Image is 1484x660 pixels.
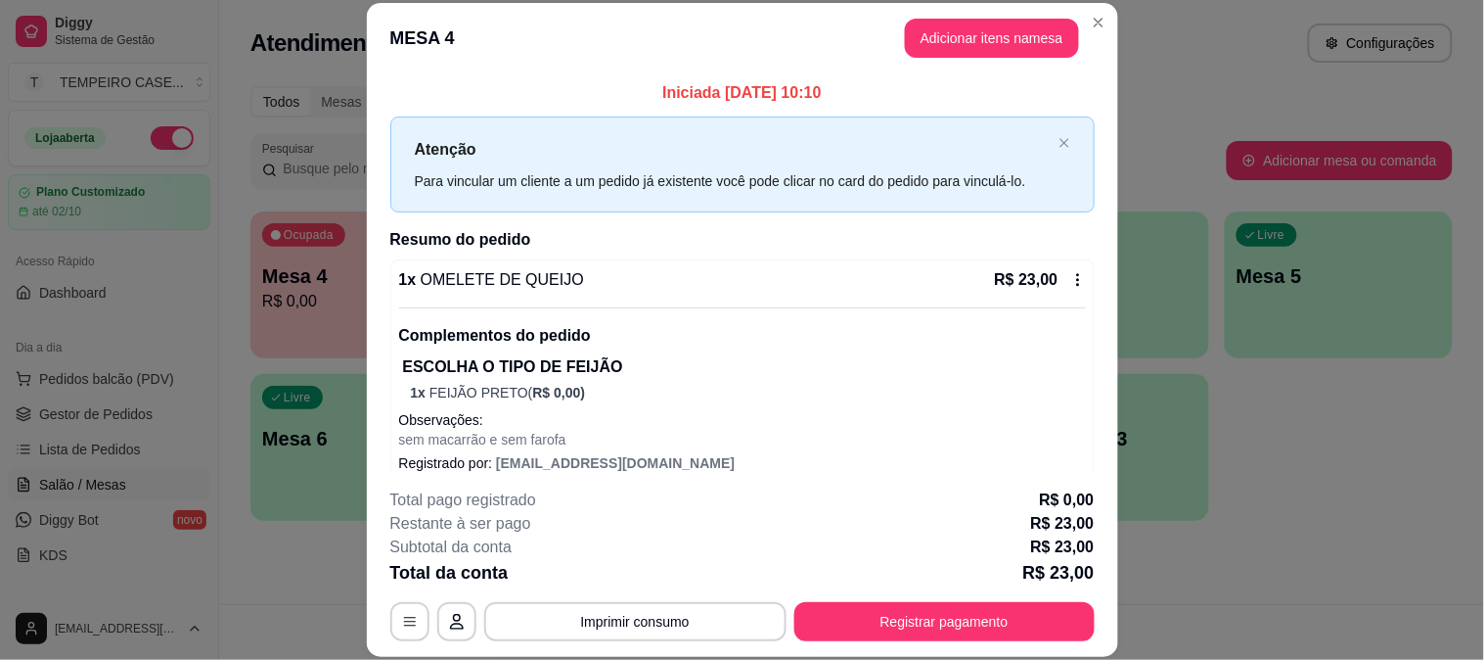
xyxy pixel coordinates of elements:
span: 1 x [411,385,429,401]
p: Subtotal da conta [390,536,513,559]
button: close [1058,137,1070,150]
p: Total da conta [390,559,509,587]
p: Registrado por: [399,453,1086,473]
span: close [1058,137,1070,149]
button: Registrar pagamento [794,602,1095,641]
p: R$ 0,00 [1039,489,1094,512]
button: Close [1083,7,1114,38]
span: [EMAIL_ADDRESS][DOMAIN_NAME] [496,455,735,471]
p: R$ 23,00 [1031,512,1095,536]
header: MESA 4 [367,3,1118,73]
p: R$ 23,00 [995,268,1058,292]
span: R$ 0,00 ) [533,385,586,401]
button: Imprimir consumo [484,602,787,641]
span: OMELETE DE QUEIJO [416,271,584,288]
p: FEIJÃO PRETO ( [411,383,1086,402]
p: Total pago registrado [390,489,536,512]
p: Atenção [415,137,1051,162]
p: ESCOLHA O TIPO DE FEIJÃO [403,355,1086,379]
p: sem macarrão e sem farofa [399,430,1086,449]
div: Para vincular um cliente a um pedido já existente você pode clicar no card do pedido para vinculá... [415,170,1051,192]
p: Iniciada [DATE] 10:10 [390,81,1095,105]
p: 1 x [399,268,584,292]
p: R$ 23,00 [1022,559,1094,587]
p: R$ 23,00 [1031,536,1095,559]
p: Complementos do pedido [399,324,1086,348]
p: Restante à ser pago [390,512,531,536]
p: Observações: [399,410,1086,430]
h2: Resumo do pedido [390,228,1095,252]
button: Adicionar itens namesa [905,19,1079,58]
